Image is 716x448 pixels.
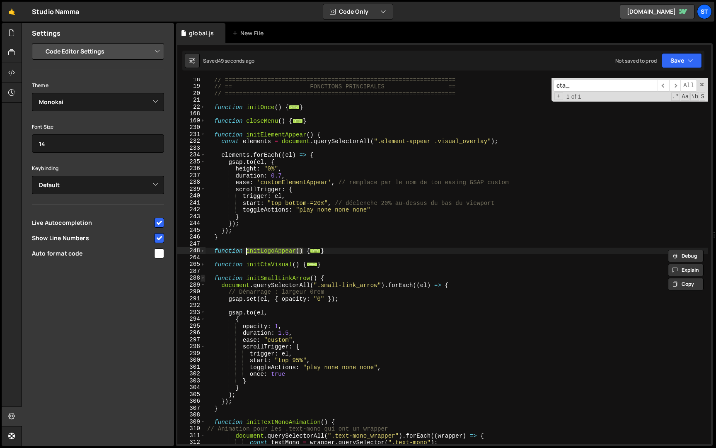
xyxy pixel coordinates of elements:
[2,2,22,22] a: 🤙
[177,179,206,186] div: 238
[289,105,300,109] span: ...
[177,295,206,302] div: 291
[177,439,206,446] div: 312
[177,254,206,261] div: 264
[177,302,206,309] div: 292
[671,93,680,101] span: RegExp Search
[32,29,60,38] h2: Settings
[177,220,206,227] div: 244
[203,57,254,64] div: Saved
[293,118,303,123] span: ...
[177,227,206,234] div: 245
[177,275,206,282] div: 288
[32,164,59,173] label: Keybinding
[662,53,702,68] button: Save
[177,350,206,357] div: 299
[177,432,206,439] div: 311
[554,80,658,92] input: Search for
[177,192,206,200] div: 240
[177,357,206,364] div: 300
[323,4,393,19] button: Code Only
[177,83,206,90] div: 19
[189,29,214,37] div: global.js
[658,80,669,92] span: ​
[668,250,704,262] button: Debug
[177,138,206,145] div: 232
[681,93,689,101] span: CaseSensitive Search
[669,80,681,92] span: ​
[177,186,206,193] div: 239
[177,234,206,241] div: 246
[177,419,206,426] div: 309
[32,234,153,242] span: Show Line Numbers
[177,97,206,104] div: 21
[177,145,206,152] div: 233
[177,282,206,289] div: 289
[177,172,206,179] div: 237
[177,247,206,254] div: 248
[177,398,206,405] div: 306
[177,124,206,131] div: 230
[177,391,206,398] div: 305
[32,249,153,258] span: Auto format code
[700,93,705,101] span: Search In Selection
[177,364,206,371] div: 301
[177,329,206,336] div: 296
[177,323,206,330] div: 295
[177,288,206,295] div: 290
[177,370,206,377] div: 302
[177,405,206,412] div: 307
[218,57,254,64] div: 49 seconds ago
[177,336,206,343] div: 297
[177,377,206,385] div: 303
[697,4,712,19] a: St
[177,261,206,268] div: 265
[177,117,206,124] div: 169
[177,131,206,138] div: 231
[668,278,704,290] button: Copy
[177,90,206,97] div: 20
[310,248,321,253] span: ...
[615,57,657,64] div: Not saved to prod
[232,29,267,37] div: New File
[690,93,699,101] span: Whole Word Search
[177,309,206,316] div: 293
[32,81,48,90] label: Theme
[177,411,206,419] div: 308
[177,213,206,220] div: 243
[620,4,694,19] a: [DOMAIN_NAME]
[32,7,79,17] div: Studio Namma
[177,158,206,166] div: 235
[177,384,206,391] div: 304
[680,80,697,92] span: Alt-Enter
[177,104,206,111] div: 22
[554,93,563,100] span: Toggle Replace mode
[177,110,206,117] div: 168
[177,316,206,323] div: 294
[668,264,704,276] button: Explain
[177,241,206,248] div: 247
[177,151,206,158] div: 234
[32,123,53,131] label: Font Size
[32,219,153,227] span: Live Autocompletion
[177,343,206,350] div: 298
[177,165,206,172] div: 236
[177,200,206,207] div: 241
[563,93,585,100] span: 1 of 1
[307,262,317,267] span: ...
[177,206,206,213] div: 242
[177,268,206,275] div: 287
[177,425,206,432] div: 310
[177,76,206,83] div: 18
